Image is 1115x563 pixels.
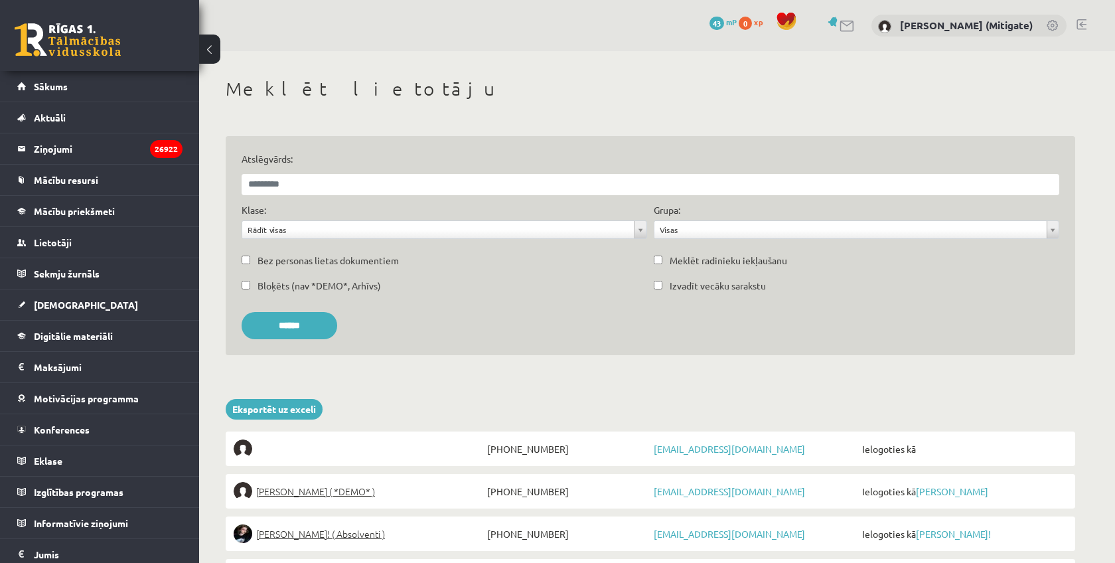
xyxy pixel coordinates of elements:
a: Lietotāji [17,227,183,258]
img: Elīna Elizabete Ancveriņa [234,482,252,501]
span: [PERSON_NAME] ( *DEMO* ) [256,482,375,501]
span: Rādīt visas [248,221,629,238]
label: Bez personas lietas dokumentiem [258,254,399,268]
span: mP [726,17,737,27]
a: Maksājumi [17,352,183,382]
span: Ielogoties kā [859,524,1067,543]
a: Aktuāli [17,102,183,133]
span: [PHONE_NUMBER] [484,524,650,543]
a: Rādīt visas [242,221,646,238]
span: Sekmju žurnāls [34,268,100,280]
span: Digitālie materiāli [34,330,113,342]
a: [EMAIL_ADDRESS][DOMAIN_NAME] [654,528,805,540]
a: Visas [654,221,1059,238]
span: Ielogoties kā [859,440,1067,458]
span: Lietotāji [34,236,72,248]
a: Sākums [17,71,183,102]
a: [EMAIL_ADDRESS][DOMAIN_NAME] [654,443,805,455]
span: Motivācijas programma [34,392,139,404]
span: 43 [709,17,724,30]
span: Visas [660,221,1041,238]
legend: Ziņojumi [34,133,183,164]
h1: Meklēt lietotāju [226,78,1075,100]
span: [PHONE_NUMBER] [484,482,650,501]
a: Eksportēt uz exceli [226,399,323,420]
label: Atslēgvārds: [242,152,1059,166]
a: Mācību resursi [17,165,183,195]
span: Konferences [34,424,90,436]
a: Motivācijas programma [17,383,183,414]
img: Vitālijs Viļums (Mitigate) [878,20,891,33]
span: Jumis [34,548,59,560]
a: Eklase [17,445,183,476]
a: Mācību priekšmeti [17,196,183,226]
a: Konferences [17,414,183,445]
a: Digitālie materiāli [17,321,183,351]
a: 0 xp [739,17,769,27]
span: Sākums [34,80,68,92]
span: 0 [739,17,752,30]
a: [PERSON_NAME]! ( Absolventi ) [234,524,484,543]
a: 43 mP [709,17,737,27]
span: Ielogoties kā [859,482,1067,501]
a: Sekmju žurnāls [17,258,183,289]
a: [EMAIL_ADDRESS][DOMAIN_NAME] [654,485,805,497]
span: [DEMOGRAPHIC_DATA] [34,299,138,311]
span: Mācību resursi [34,174,98,186]
a: Izglītības programas [17,477,183,507]
a: [PERSON_NAME]! [916,528,991,540]
label: Izvadīt vecāku sarakstu [670,279,766,293]
span: Izglītības programas [34,486,123,498]
label: Bloķēts (nav *DEMO*, Arhīvs) [258,279,381,293]
a: [PERSON_NAME] ( *DEMO* ) [234,482,484,501]
span: Informatīvie ziņojumi [34,517,128,529]
a: [PERSON_NAME] (Mitigate) [900,19,1033,32]
a: [DEMOGRAPHIC_DATA] [17,289,183,320]
span: Mācību priekšmeti [34,205,115,217]
span: Aktuāli [34,112,66,123]
label: Grupa: [654,203,680,217]
label: Klase: [242,203,266,217]
a: Informatīvie ziņojumi [17,508,183,538]
legend: Maksājumi [34,352,183,382]
a: Ziņojumi26922 [17,133,183,164]
i: 26922 [150,140,183,158]
label: Meklēt radinieku iekļaušanu [670,254,787,268]
a: Rīgas 1. Tālmācības vidusskola [15,23,121,56]
a: [PERSON_NAME] [916,485,988,497]
img: Sofija Anrio-Karlauska! [234,524,252,543]
span: [PHONE_NUMBER] [484,440,650,458]
span: xp [754,17,763,27]
span: Eklase [34,455,62,467]
span: [PERSON_NAME]! ( Absolventi ) [256,524,385,543]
